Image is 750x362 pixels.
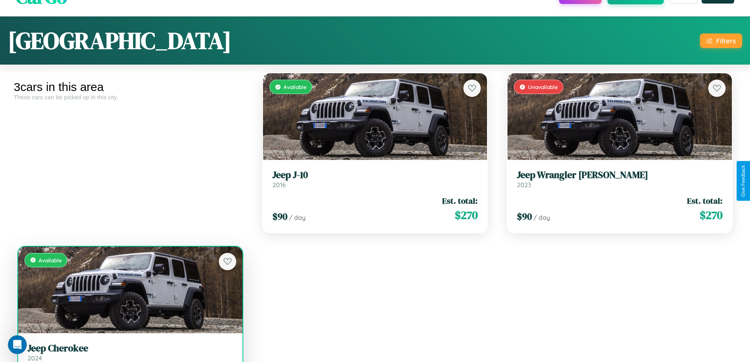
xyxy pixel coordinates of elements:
[517,210,532,223] span: $ 90
[533,213,550,221] span: / day
[28,343,233,362] a: Jeep Cherokee2024
[272,169,478,189] a: Jeep J-102016
[289,213,306,221] span: / day
[455,207,478,223] span: $ 270
[517,169,722,181] h3: Jeep Wrangler [PERSON_NAME]
[272,210,287,223] span: $ 90
[28,354,42,362] span: 2024
[14,80,247,94] div: 3 cars in this area
[442,195,478,206] span: Est. total:
[14,94,247,100] div: These cars can be picked up in this city.
[283,84,307,90] span: Available
[700,33,742,48] button: Filters
[687,195,722,206] span: Est. total:
[517,181,531,189] span: 2023
[272,181,286,189] span: 2016
[272,169,478,181] h3: Jeep J-10
[8,24,231,57] h1: [GEOGRAPHIC_DATA]
[528,84,558,90] span: Unavailable
[741,165,746,197] div: Give Feedback
[517,169,722,189] a: Jeep Wrangler [PERSON_NAME]2023
[28,343,233,354] h3: Jeep Cherokee
[716,37,736,45] div: Filters
[8,335,27,354] iframe: Intercom live chat
[700,207,722,223] span: $ 270
[39,257,62,264] span: Available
